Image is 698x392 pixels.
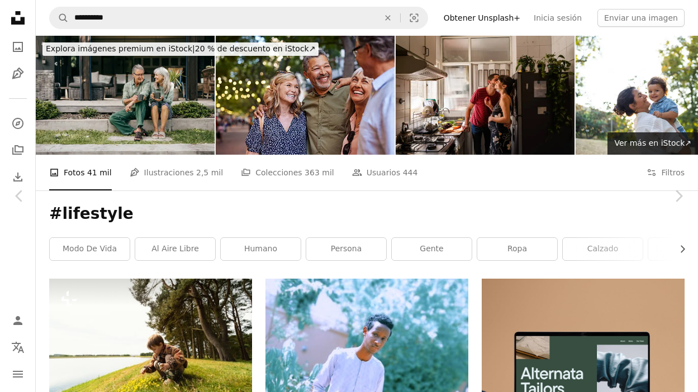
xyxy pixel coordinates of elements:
[306,238,386,260] a: persona
[46,44,315,53] span: 20 % de descuento en iStock ↗
[403,166,418,179] span: 444
[7,63,29,85] a: Ilustraciones
[196,166,223,179] span: 2,5 mil
[477,238,557,260] a: ropa
[241,155,334,190] a: Colecciones 363 mil
[135,238,215,260] a: al aire libre
[216,36,395,155] img: Mujeres maduras y hombres riendo juntos
[7,309,29,332] a: Iniciar sesión / Registrarse
[392,238,472,260] a: gente
[563,238,643,260] a: calzado
[659,142,698,250] a: Siguiente
[396,36,574,155] img: Husband kissing pregnant wife at home
[221,238,301,260] a: Humano
[7,112,29,135] a: Explorar
[49,7,428,29] form: Encuentra imágenes en todo el sitio
[437,9,527,27] a: Obtener Unsplash+
[7,363,29,385] button: Menú
[130,155,224,190] a: Ilustraciones 2,5 mil
[49,204,685,224] h1: #lifestyle
[50,7,69,28] button: Buscar en Unsplash
[527,9,588,27] a: Inicia sesión
[305,166,334,179] span: 363 mil
[7,336,29,358] button: Idioma
[607,132,698,155] a: Ver más en iStock↗
[36,36,215,155] img: Sentados en los escalones exteriores de su elegante casa, una pareja madura disfruta de una mañan...
[50,238,130,260] a: modo de vida
[376,7,400,28] button: Borrar
[7,36,29,58] a: Fotos
[7,139,29,161] a: Colecciones
[352,155,418,190] a: Usuarios 444
[401,7,428,28] button: Búsqueda visual
[46,44,195,53] span: Explora imágenes premium en iStock |
[49,341,252,351] a: Un niño recoge flores junto al lago.
[647,155,685,190] button: Filtros
[36,36,325,63] a: Explora imágenes premium en iStock|20 % de descuento en iStock↗
[614,138,691,147] span: Ver más en iStock ↗
[597,9,685,27] button: Enviar una imagen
